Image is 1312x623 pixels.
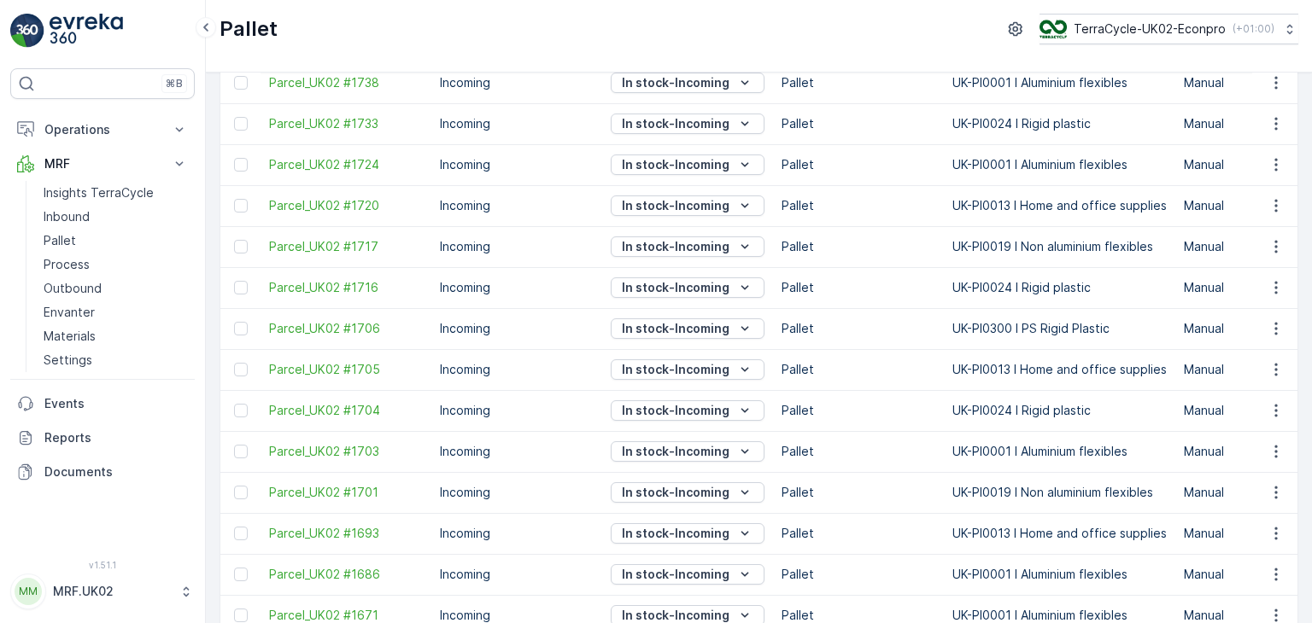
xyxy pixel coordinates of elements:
[44,256,90,273] p: Process
[622,156,729,173] p: In stock-Incoming
[269,279,423,296] a: Parcel_UK02 #1716
[622,320,729,337] p: In stock-Incoming
[50,14,123,48] img: logo_light-DOdMpM7g.png
[622,443,729,460] p: In stock-Incoming
[611,482,764,503] button: In stock-Incoming
[611,236,764,257] button: In stock-Incoming
[782,156,935,173] p: Pallet
[37,181,195,205] a: Insights TerraCycle
[37,277,195,300] a: Outbound
[44,429,188,446] p: Reports
[10,560,195,570] span: v 1.51.1
[611,523,764,544] button: In stock-Incoming
[269,320,423,337] a: Parcel_UK02 #1706
[44,232,76,249] p: Pallet
[44,208,90,225] p: Inbound
[440,402,594,419] p: Incoming
[10,574,195,609] button: MMMRF.UK02
[611,359,764,380] button: In stock-Incoming
[44,155,161,172] p: MRF
[269,115,423,132] a: Parcel_UK02 #1733
[611,73,764,93] button: In stock-Incoming
[782,238,935,255] p: Pallet
[782,197,935,214] p: Pallet
[10,455,195,489] a: Documents
[10,421,195,455] a: Reports
[269,197,423,214] a: Parcel_UK02 #1720
[37,348,195,372] a: Settings
[269,156,423,173] a: Parcel_UK02 #1724
[952,115,1167,132] p: UK-PI0024 I Rigid plastic
[234,527,248,540] div: Toggle Row Selected
[234,322,248,335] div: Toggle Row Selected
[44,328,96,345] p: Materials
[269,484,423,501] span: Parcel_UK02 #1701
[952,361,1167,378] p: UK-PI0013 I Home and office supplies
[44,304,95,321] p: Envanter
[37,300,195,324] a: Envanter
[782,115,935,132] p: Pallet
[622,566,729,583] p: In stock-Incoming
[622,197,729,214] p: In stock-Incoming
[15,578,42,605] div: MM
[622,115,729,132] p: In stock-Incoming
[782,402,935,419] p: Pallet
[782,361,935,378] p: Pallet
[952,443,1167,460] p: UK-PI0001 I Aluminium flexibles
[1040,20,1067,38] img: terracycle_logo_wKaHoWT.png
[10,147,195,181] button: MRF
[611,195,764,216] button: In stock-Incoming
[622,74,729,91] p: In stock-Incoming
[622,238,729,255] p: In stock-Incoming
[234,404,248,417] div: Toggle Row Selected
[234,281,248,294] div: Toggle Row Selected
[234,486,248,499] div: Toggle Row Selected
[622,402,729,419] p: In stock-Incoming
[269,74,423,91] a: Parcel_UK02 #1738
[622,525,729,542] p: In stock-Incoming
[37,205,195,229] a: Inbound
[234,363,248,376] div: Toggle Row Selected
[952,197,1167,214] p: UK-PI0013 I Home and office supplies
[269,238,423,255] a: Parcel_UK02 #1717
[440,74,594,91] p: Incoming
[440,115,594,132] p: Incoming
[269,402,423,419] a: Parcel_UK02 #1704
[53,583,171,600] p: MRF.UK02
[269,566,423,583] a: Parcel_UK02 #1686
[952,484,1167,501] p: UK-PI0019 I Non aluminium flexibles
[782,74,935,91] p: Pallet
[440,279,594,296] p: Incoming
[952,566,1167,583] p: UK-PI0001 I Aluminium flexibles
[952,238,1167,255] p: UK-PI0019 I Non aluminium flexibles
[44,463,188,480] p: Documents
[234,445,248,458] div: Toggle Row Selected
[234,158,248,172] div: Toggle Row Selected
[622,484,729,501] p: In stock-Incoming
[440,361,594,378] p: Incoming
[269,361,423,378] a: Parcel_UK02 #1705
[44,280,102,297] p: Outbound
[166,77,183,90] p: ⌘B
[234,568,248,581] div: Toggle Row Selected
[622,361,729,378] p: In stock-Incoming
[782,320,935,337] p: Pallet
[37,324,195,348] a: Materials
[952,525,1167,542] p: UK-PI0013 I Home and office supplies
[440,525,594,542] p: Incoming
[269,443,423,460] a: Parcel_UK02 #1703
[952,320,1167,337] p: UK-PI0300 I PS Rigid Plastic
[234,117,248,131] div: Toggle Row Selected
[440,443,594,460] p: Incoming
[10,387,195,421] a: Events
[440,484,594,501] p: Incoming
[782,443,935,460] p: Pallet
[611,400,764,421] button: In stock-Incoming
